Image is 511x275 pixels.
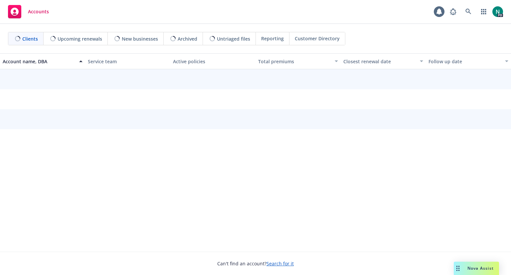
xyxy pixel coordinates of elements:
span: Upcoming renewals [58,35,102,42]
button: Nova Assist [454,262,499,275]
button: Follow up date [426,53,511,69]
span: New businesses [122,35,158,42]
div: Active policies [173,58,253,65]
button: Service team [85,53,170,69]
a: Switch app [477,5,490,18]
span: Untriaged files [217,35,250,42]
span: Reporting [261,35,284,42]
span: Nova Assist [467,265,494,271]
div: Total premiums [258,58,331,65]
div: Account name, DBA [3,58,75,65]
div: Drag to move [454,262,462,275]
button: Total premiums [255,53,341,69]
span: Clients [22,35,38,42]
span: Customer Directory [295,35,340,42]
div: Closest renewal date [343,58,416,65]
a: Report a Bug [446,5,460,18]
button: Active policies [170,53,255,69]
img: photo [492,6,503,17]
a: Search [462,5,475,18]
div: Service team [88,58,168,65]
span: Accounts [28,9,49,14]
div: Follow up date [428,58,501,65]
button: Closest renewal date [341,53,426,69]
span: Archived [178,35,197,42]
span: Can't find an account? [217,260,294,267]
a: Accounts [5,2,52,21]
a: Search for it [266,260,294,267]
